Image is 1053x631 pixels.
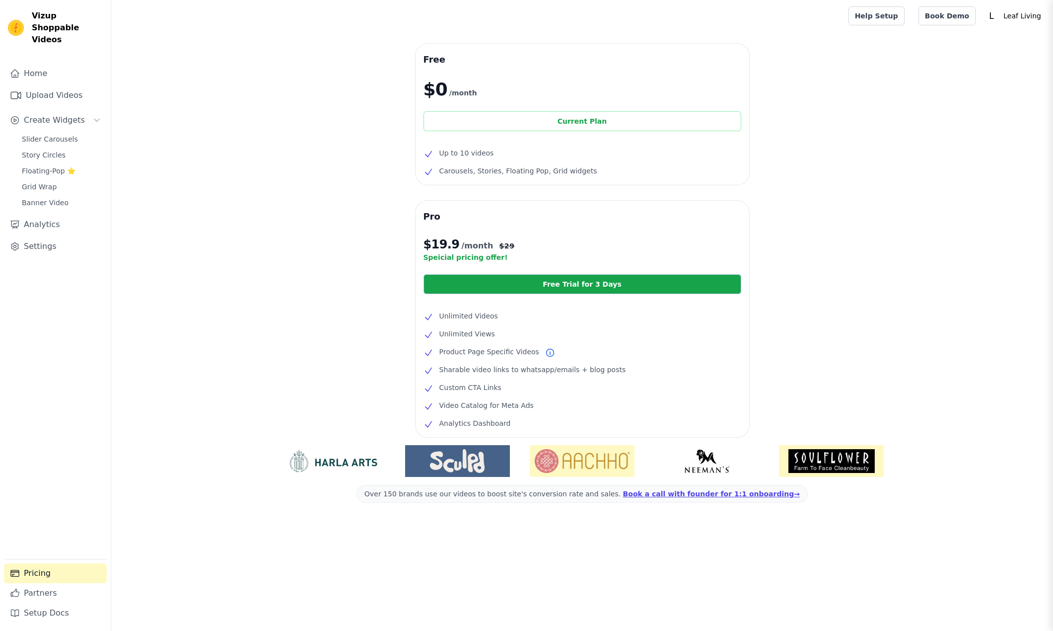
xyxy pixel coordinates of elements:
text: L [989,11,994,21]
a: Slider Carousels [16,132,107,146]
span: /month [449,87,477,99]
span: Unlimited Views [439,328,495,340]
a: Upload Videos [4,85,107,105]
span: Analytics Dashboard [439,417,511,429]
button: Create Widgets [4,110,107,130]
a: Floating-Pop ⭐ [16,164,107,178]
a: Home [4,64,107,83]
h3: Free [423,52,741,68]
a: Settings [4,237,107,256]
a: Book a call with founder for 1:1 onboarding [623,490,800,498]
span: Sharable video links to whatsapp/emails + blog posts [439,364,626,376]
img: Aachho [530,445,634,477]
span: $ 19.9 [423,237,460,252]
a: Banner Video [16,196,107,210]
img: Vizup [8,20,24,36]
a: Story Circles [16,148,107,162]
a: Help Setup [848,6,905,25]
a: Analytics [4,215,107,235]
h3: Pro [423,209,741,225]
span: $ 29 [499,241,514,251]
span: Floating-Pop ⭐ [22,166,75,176]
span: Product Page Specific Videos [439,346,539,358]
img: HarlaArts [281,449,385,473]
span: Grid Wrap [22,182,57,192]
a: Setup Docs [4,603,107,623]
span: Story Circles [22,150,66,160]
span: Up to 10 videos [439,147,494,159]
span: Unlimited Videos [439,310,498,322]
a: Free Trial for 3 Days [423,274,741,294]
img: Neeman's [654,449,759,473]
p: Leaf Living [999,7,1045,25]
li: Video Catalog for Meta Ads [423,399,741,411]
a: Book Demo [918,6,976,25]
span: $0 [423,79,447,99]
a: Grid Wrap [16,180,107,194]
button: L Leaf Living [983,7,1045,25]
span: Banner Video [22,198,69,208]
span: /month [461,240,493,252]
span: Create Widgets [24,114,85,126]
p: Speicial pricing offer! [423,252,741,262]
li: Custom CTA Links [423,382,741,394]
a: Partners [4,583,107,603]
span: Vizup Shoppable Videos [32,10,103,46]
img: Soulflower [779,445,884,477]
span: Slider Carousels [22,134,78,144]
span: Carousels, Stories, Floating Pop, Grid widgets [439,165,597,177]
div: Current Plan [423,111,741,131]
a: Pricing [4,563,107,583]
img: Sculpd US [405,449,510,473]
